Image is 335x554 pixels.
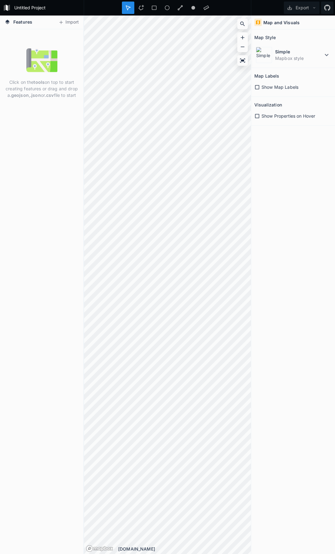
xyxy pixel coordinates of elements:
span: Show Map Labels [261,84,298,90]
p: Click on the on top to start creating features or drag and drop a , or file to start [5,79,79,98]
h4: Map and Visuals [263,19,300,26]
button: Export [284,2,319,14]
h2: Map Style [254,33,276,42]
strong: .geojson [10,92,29,98]
span: Show Properties on Hover [261,113,315,119]
span: Features [13,19,32,25]
strong: .csv [45,92,54,98]
strong: .json [30,92,41,98]
a: Mapbox logo [86,545,113,552]
dt: Simple [275,48,323,55]
dd: Mapbox style [275,55,323,61]
h2: Map Labels [254,71,279,81]
h2: Visualization [254,100,282,110]
button: Import [55,17,82,27]
strong: tools [33,79,45,85]
img: Simple [256,47,272,63]
div: [DOMAIN_NAME] [118,546,251,552]
img: empty [26,45,57,76]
